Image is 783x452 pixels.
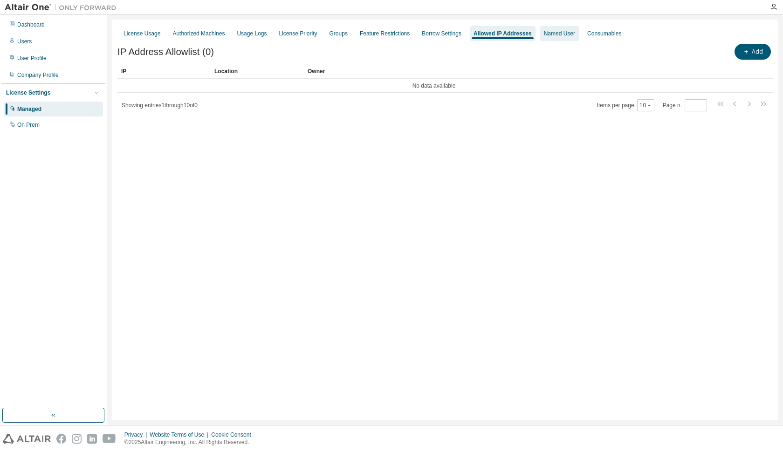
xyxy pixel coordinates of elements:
[308,64,747,79] div: Owner
[279,30,317,37] div: License Priority
[360,30,410,37] div: Feature Restrictions
[211,431,256,438] div: Cookie Consent
[3,434,51,444] img: altair_logo.svg
[17,38,32,45] div: Users
[6,89,50,96] div: License Settings
[214,64,300,79] div: Location
[124,30,160,37] div: License Usage
[172,30,225,37] div: Authorized Machines
[17,55,47,62] div: User Profile
[87,434,97,444] img: linkedin.svg
[422,30,461,37] div: Borrow Settings
[72,434,82,444] img: instagram.svg
[17,121,40,129] div: On Prem
[474,30,532,37] div: Allowed IP Addresses
[597,99,654,111] span: Items per page
[587,30,621,37] div: Consumables
[124,431,150,438] div: Privacy
[237,30,267,37] div: Usage Logs
[124,438,257,446] p: © 2025 Altair Engineering, Inc. All Rights Reserved.
[544,30,575,37] div: Named User
[639,102,652,109] button: 10
[17,105,41,113] div: Managed
[150,431,211,438] div: Website Terms of Use
[122,102,198,109] span: Showing entries 1 through 10 of 0
[5,3,121,12] img: Altair One
[330,30,348,37] div: Groups
[17,21,45,28] div: Dashboard
[121,64,207,79] div: IP
[117,47,214,57] span: IP Address Allowlist (0)
[56,434,66,444] img: facebook.svg
[17,71,59,79] div: Company Profile
[735,44,771,60] button: Add
[117,79,750,93] td: No data available
[663,99,707,111] span: Page n.
[103,434,116,444] img: youtube.svg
